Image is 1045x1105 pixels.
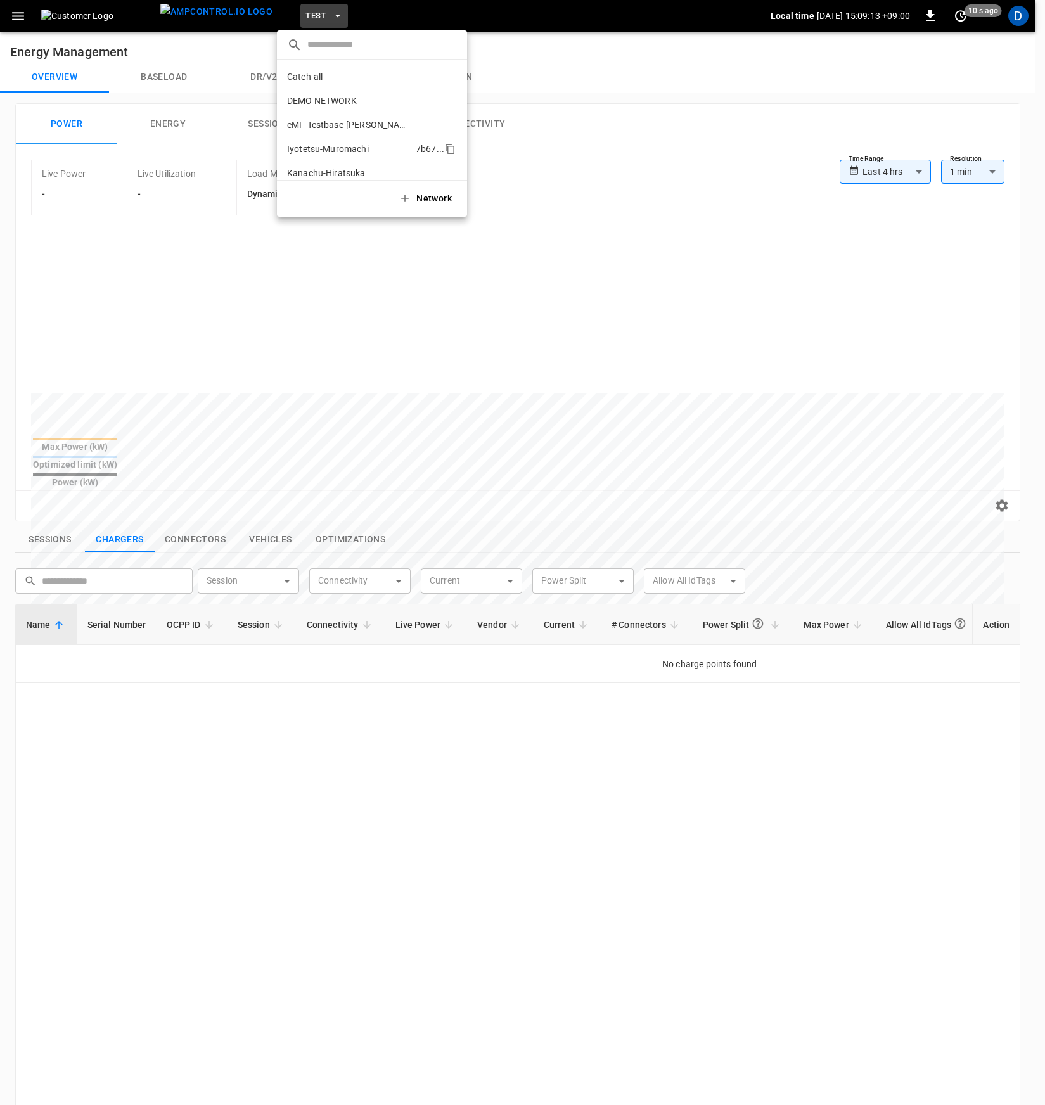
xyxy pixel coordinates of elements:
[287,118,412,131] p: eMF-Testbase-[PERSON_NAME]
[444,141,458,156] div: copy
[287,70,411,83] p: Catch-all
[391,186,462,212] button: Network
[287,167,413,179] p: Kanachu-Hiratsuka
[287,94,411,107] p: DEMO NETWORK
[287,143,411,155] p: Iyotetsu-Muromachi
